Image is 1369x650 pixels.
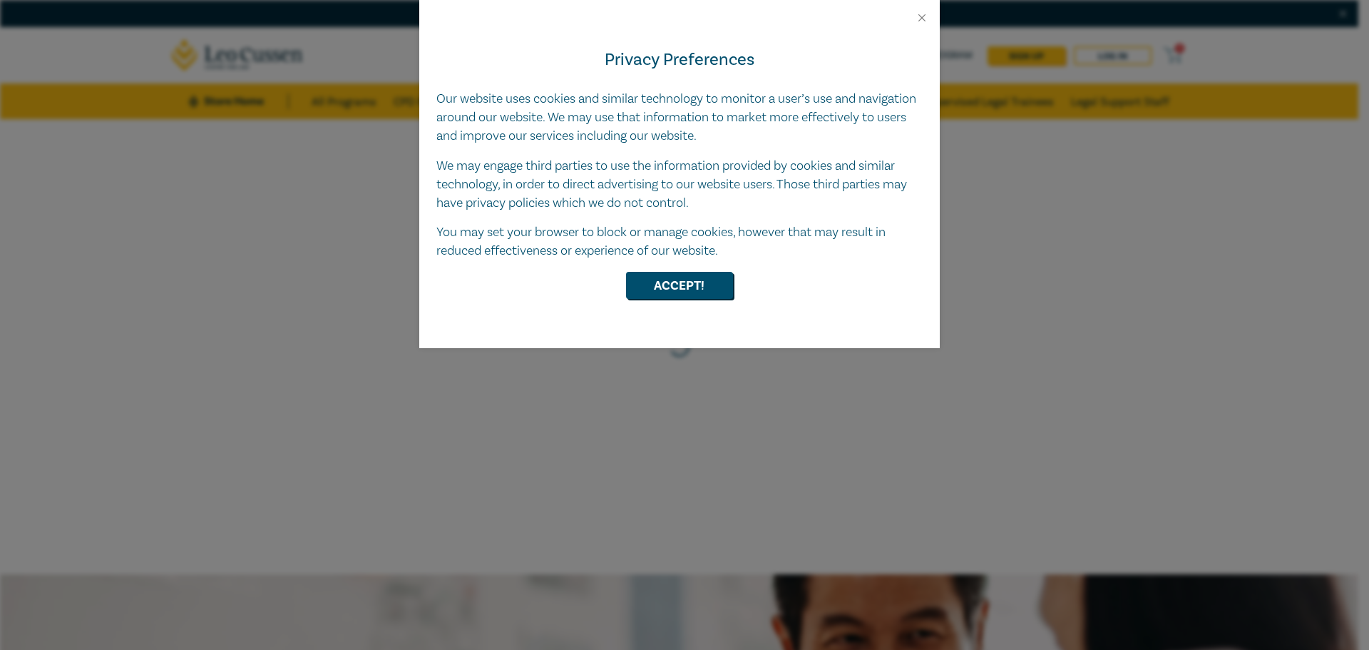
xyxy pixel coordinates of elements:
p: Our website uses cookies and similar technology to monitor a user’s use and navigation around our... [436,90,923,146]
h4: Privacy Preferences [436,47,923,73]
button: Close [916,11,928,24]
button: Accept! [626,272,733,299]
p: We may engage third parties to use the information provided by cookies and similar technology, in... [436,157,923,213]
p: You may set your browser to block or manage cookies, however that may result in reduced effective... [436,223,923,260]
